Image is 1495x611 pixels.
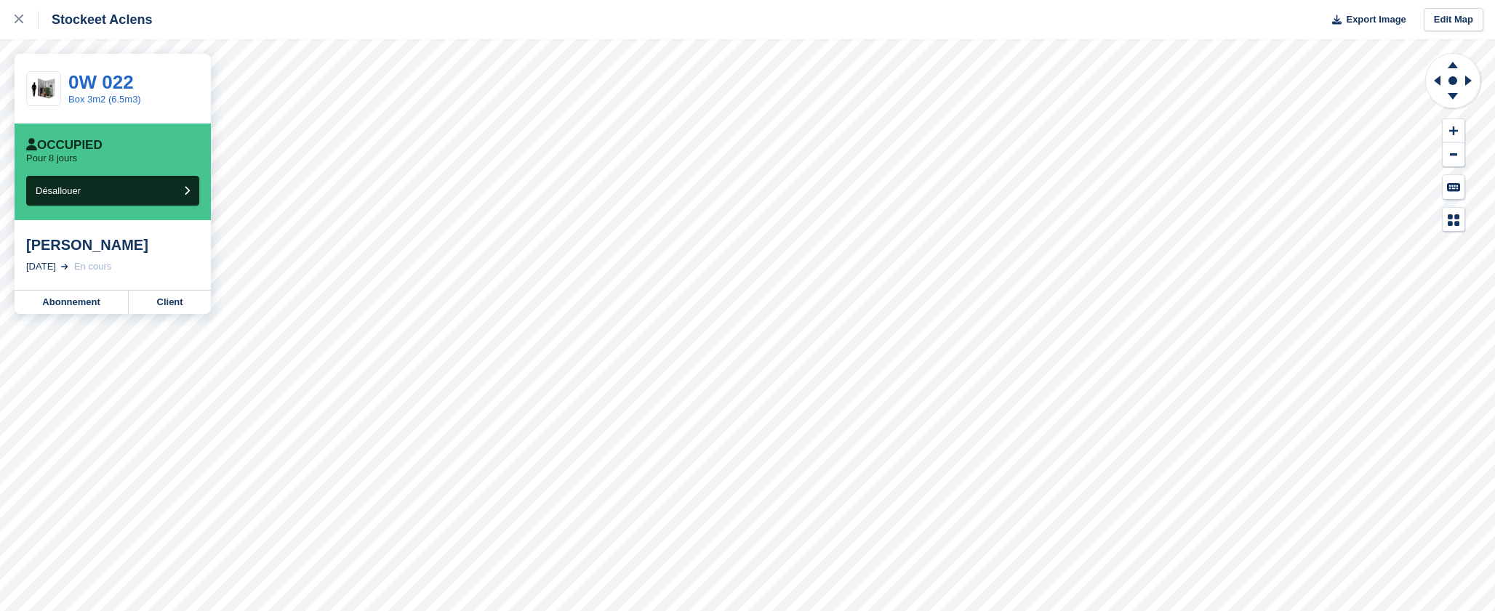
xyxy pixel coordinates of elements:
[26,138,103,153] div: Occupied
[1443,143,1464,167] button: Zoom Out
[1323,8,1406,32] button: Export Image
[68,71,134,93] a: 0W 022
[61,264,68,270] img: arrow-right-light-icn-cde0832a797a2874e46488d9cf13f60e5c3a73dbe684e267c42b8395dfbc2abf.svg
[39,11,152,28] div: Stockeet Aclens
[129,291,211,314] a: Client
[74,259,111,274] div: En cours
[26,153,77,164] p: Pour 8 jours
[1443,119,1464,143] button: Zoom In
[27,76,60,102] img: 30-sqft-unit%202023-11-07%2015_54_42.jpg
[36,185,81,196] span: Désallouer
[26,176,199,206] button: Désallouer
[26,259,56,274] div: [DATE]
[1443,208,1464,232] button: Map Legend
[1424,8,1483,32] a: Edit Map
[15,291,129,314] a: Abonnement
[68,94,141,105] a: Box 3m2 (6.5m3)
[26,236,199,254] div: [PERSON_NAME]
[1443,175,1464,199] button: Keyboard Shortcuts
[1346,12,1406,27] span: Export Image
